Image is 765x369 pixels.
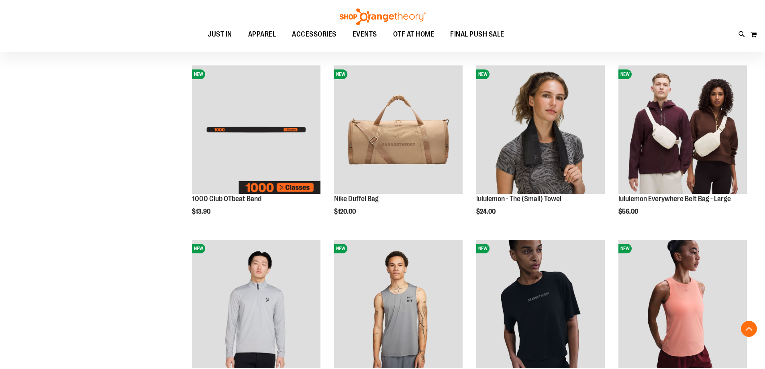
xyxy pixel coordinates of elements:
[188,61,324,232] div: product
[334,65,463,195] a: Nike Duffel BagNEW
[334,65,463,194] img: Nike Duffel Bag
[614,61,751,236] div: product
[192,240,320,368] img: Nike Dri-FIT Half-Zip
[284,25,345,44] a: ACCESSORIES
[345,25,385,44] a: EVENTS
[192,208,212,215] span: $13.90
[476,195,561,203] a: lululemon - The (Small) Towel
[618,208,639,215] span: $56.00
[476,65,605,194] img: lululemon - The (Small) Towel
[334,240,463,368] img: Nike Dri-FIT Fitness Tank
[618,244,632,253] span: NEW
[248,25,276,43] span: APPAREL
[618,240,747,368] img: Nike Dri-FIT Tank
[240,25,284,44] a: APPAREL
[334,244,347,253] span: NEW
[385,25,443,44] a: OTF AT HOME
[192,69,205,79] span: NEW
[442,25,512,44] a: FINAL PUSH SALE
[192,65,320,194] img: Image of 1000 Club OTbeat Band
[292,25,337,43] span: ACCESSORIES
[618,65,747,194] img: lululemon Everywhere Belt Bag - Large
[334,208,357,215] span: $120.00
[618,195,731,203] a: lululemon Everywhere Belt Bag - Large
[472,61,609,236] div: product
[330,61,467,236] div: product
[450,25,504,43] span: FINAL PUSH SALE
[618,65,747,195] a: lululemon Everywhere Belt Bag - LargeNEW
[476,208,497,215] span: $24.00
[339,8,427,25] img: Shop Orangetheory
[192,195,261,203] a: 1000 Club OTbeat Band
[393,25,435,43] span: OTF AT HOME
[476,244,490,253] span: NEW
[200,25,240,43] a: JUST IN
[334,69,347,79] span: NEW
[208,25,232,43] span: JUST IN
[741,321,757,337] button: Back To Top
[334,195,379,203] a: Nike Duffel Bag
[192,65,320,195] a: Image of 1000 Club OTbeat BandNEW
[618,69,632,79] span: NEW
[476,240,605,368] img: Nike Dri-FIT Cropped Short-Sleeve
[353,25,377,43] span: EVENTS
[192,244,205,253] span: NEW
[476,65,605,195] a: lululemon - The (Small) TowelNEW
[476,69,490,79] span: NEW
